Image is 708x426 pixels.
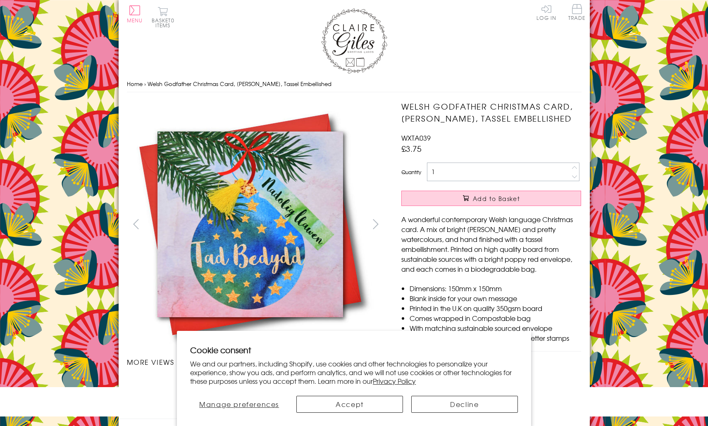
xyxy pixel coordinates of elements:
[127,5,143,23] button: Menu
[385,101,633,349] img: Welsh Godfather Christmas Card, Nadolig Llawen Tad Bedydd, Tassel Embellished
[199,399,279,409] span: Manage preferences
[410,313,581,323] li: Comes wrapped in Compostable bag
[401,191,581,206] button: Add to Basket
[410,303,581,313] li: Printed in the U.K on quality 350gsm board
[473,194,520,203] span: Add to Basket
[127,76,582,93] nav: breadcrumbs
[568,4,586,22] a: Trade
[366,215,385,233] button: next
[401,168,421,176] label: Quantity
[568,4,586,20] span: Trade
[127,215,145,233] button: prev
[155,17,174,29] span: 0 items
[411,396,518,413] button: Decline
[144,80,146,88] span: ›
[127,375,191,393] li: Carousel Page 1 (Current Slide)
[321,8,387,74] img: Claire Giles Greetings Cards
[401,143,422,154] span: £3.75
[190,344,518,356] h2: Cookie consent
[127,375,385,393] ul: Carousel Pagination
[401,133,431,143] span: WXTA039
[410,323,581,333] li: With matching sustainable sourced envelope
[190,359,518,385] p: We and our partners, including Shopify, use cookies and other technologies to personalize your ex...
[296,396,403,413] button: Accept
[190,396,288,413] button: Manage preferences
[127,357,385,367] h3: More views
[373,376,416,386] a: Privacy Policy
[152,7,174,28] button: Basket0 items
[401,214,581,274] p: A wonderful contemporary Welsh language Christmas card. A mix of bright [PERSON_NAME] and pretty ...
[410,283,581,293] li: Dimensions: 150mm x 150mm
[401,101,581,124] h1: Welsh Godfather Christmas Card, [PERSON_NAME], Tassel Embellished
[127,17,143,24] span: Menu
[536,4,556,20] a: Log In
[126,101,374,348] img: Welsh Godfather Christmas Card, Nadolig Llawen Tad Bedydd, Tassel Embellished
[410,293,581,303] li: Blank inside for your own message
[148,80,331,88] span: Welsh Godfather Christmas Card, [PERSON_NAME], Tassel Embellished
[127,80,143,88] a: Home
